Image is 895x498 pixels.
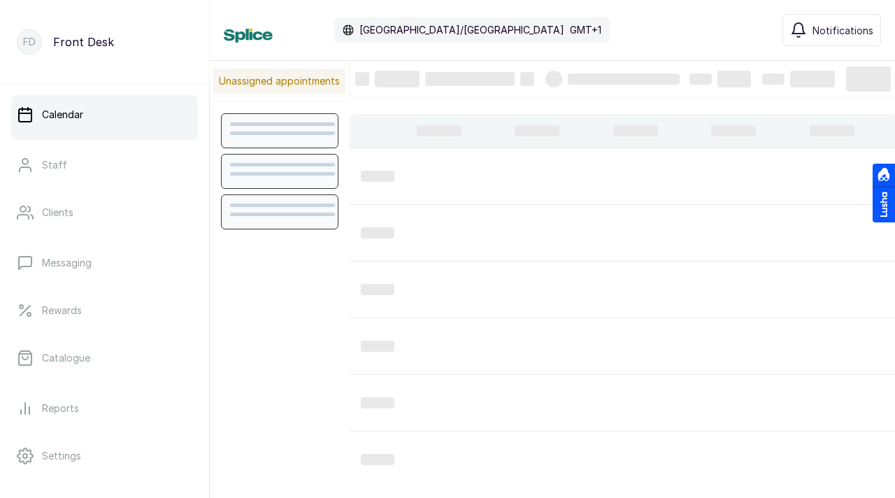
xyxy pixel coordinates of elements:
p: Front Desk [53,34,114,50]
a: Messaging [11,243,198,283]
p: [GEOGRAPHIC_DATA]/[GEOGRAPHIC_DATA] [359,23,564,37]
a: Staff [11,145,198,185]
p: Calendar [42,108,83,122]
p: Messaging [42,256,92,270]
p: Catalogue [42,351,90,365]
a: Catalogue [11,339,198,378]
a: Calendar [11,95,198,134]
a: Clients [11,193,198,232]
p: Clients [42,206,73,220]
p: Reports [42,401,79,415]
a: Settings [11,436,198,476]
a: Reports [11,389,198,428]
a: Rewards [11,291,198,330]
p: FD [23,35,36,49]
button: Notifications [782,14,881,46]
span: Notifications [812,23,873,38]
p: Rewards [42,304,82,318]
p: GMT+1 [570,23,601,37]
p: Staff [42,158,67,172]
p: Settings [42,449,81,463]
p: Unassigned appointments [213,69,345,94]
